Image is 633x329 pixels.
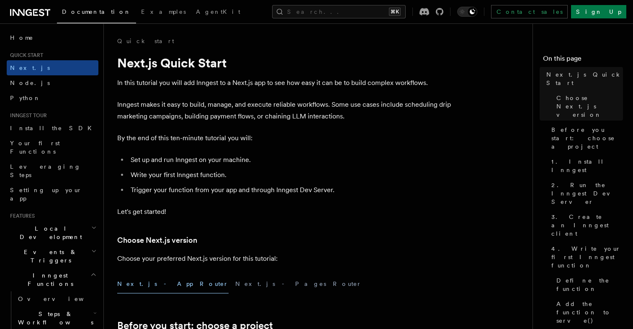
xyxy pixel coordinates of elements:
[7,182,98,206] a: Setting up your app
[7,244,98,268] button: Events & Triggers
[7,60,98,75] a: Next.js
[141,8,186,15] span: Examples
[57,3,136,23] a: Documentation
[543,67,623,90] a: Next.js Quick Start
[10,187,82,202] span: Setting up your app
[551,213,623,238] span: 3. Create an Inngest client
[191,3,245,23] a: AgentKit
[18,296,104,302] span: Overview
[7,224,91,241] span: Local Development
[7,221,98,244] button: Local Development
[553,296,623,328] a: Add the function to serve()
[272,5,406,18] button: Search...⌘K
[10,140,60,155] span: Your first Functions
[128,169,452,181] li: Write your first Inngest function.
[117,55,452,70] h1: Next.js Quick Start
[556,94,623,119] span: Choose Next.js version
[117,99,452,122] p: Inngest makes it easy to build, manage, and execute reliable workflows. Some use cases include sc...
[551,126,623,151] span: Before you start: choose a project
[553,273,623,296] a: Define the function
[128,154,452,166] li: Set up and run Inngest on your machine.
[117,132,452,144] p: By the end of this ten-minute tutorial you will:
[10,125,97,131] span: Install the SDK
[7,121,98,136] a: Install the SDK
[548,122,623,154] a: Before you start: choose a project
[7,30,98,45] a: Home
[10,64,50,71] span: Next.js
[491,5,568,18] a: Contact sales
[556,300,623,325] span: Add the function to serve()
[7,271,90,288] span: Inngest Functions
[571,5,626,18] a: Sign Up
[10,33,33,42] span: Home
[117,206,452,218] p: Let's get started!
[457,7,477,17] button: Toggle dark mode
[556,276,623,293] span: Define the function
[117,253,452,265] p: Choose your preferred Next.js version for this tutorial:
[7,268,98,291] button: Inngest Functions
[551,157,623,174] span: 1. Install Inngest
[548,209,623,241] a: 3. Create an Inngest client
[7,136,98,159] a: Your first Functions
[235,275,362,293] button: Next.js - Pages Router
[136,3,191,23] a: Examples
[10,95,41,101] span: Python
[128,184,452,196] li: Trigger your function from your app and through Inngest Dev Server.
[7,112,47,119] span: Inngest tour
[117,275,229,293] button: Next.js - App Router
[548,154,623,177] a: 1. Install Inngest
[548,177,623,209] a: 2. Run the Inngest Dev Server
[7,159,98,182] a: Leveraging Steps
[389,8,401,16] kbd: ⌘K
[117,234,197,246] a: Choose Next.js version
[7,90,98,105] a: Python
[15,310,93,326] span: Steps & Workflows
[553,90,623,122] a: Choose Next.js version
[7,248,91,265] span: Events & Triggers
[7,52,43,59] span: Quick start
[7,75,98,90] a: Node.js
[548,241,623,273] a: 4. Write your first Inngest function
[117,37,174,45] a: Quick start
[196,8,240,15] span: AgentKit
[15,291,98,306] a: Overview
[7,213,35,219] span: Features
[62,8,131,15] span: Documentation
[546,70,623,87] span: Next.js Quick Start
[551,181,623,206] span: 2. Run the Inngest Dev Server
[543,54,623,67] h4: On this page
[10,80,50,86] span: Node.js
[117,77,452,89] p: In this tutorial you will add Inngest to a Next.js app to see how easy it can be to build complex...
[551,244,623,270] span: 4. Write your first Inngest function
[10,163,81,178] span: Leveraging Steps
